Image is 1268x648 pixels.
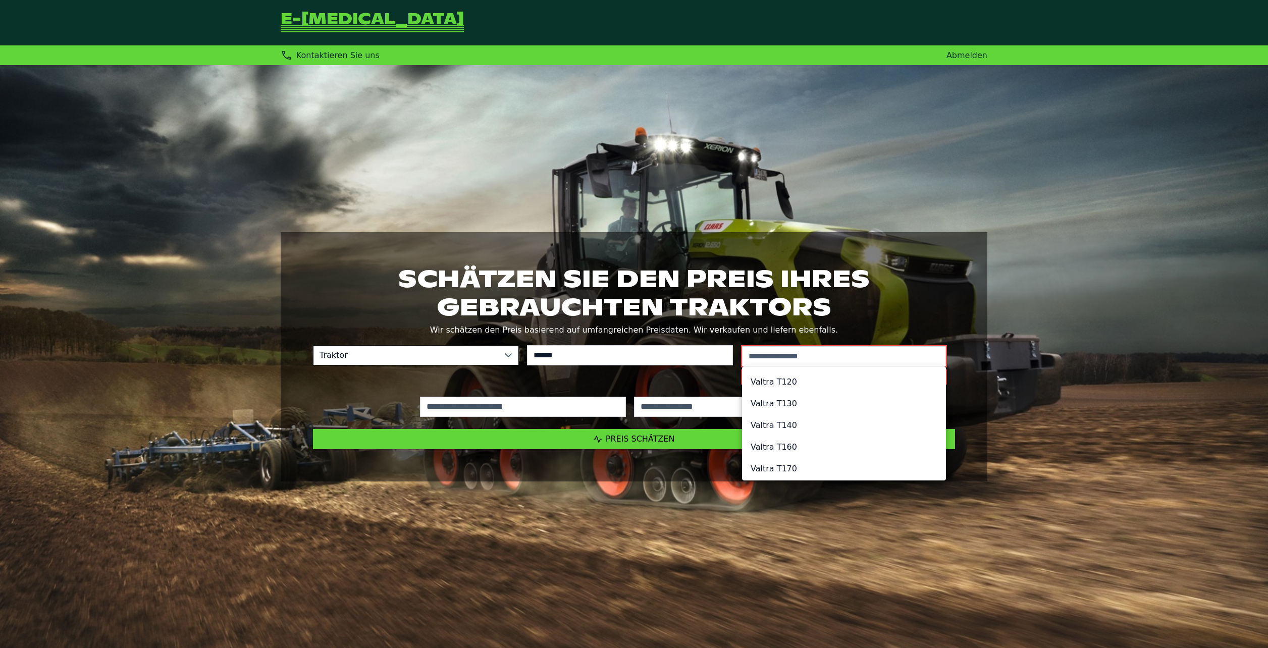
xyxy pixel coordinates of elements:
[743,479,945,501] li: Valtra T180
[946,50,987,60] a: Abmelden
[743,371,945,393] li: Valtra T120
[743,436,945,458] li: Valtra T160
[281,12,464,33] a: Zurück zur Startseite
[313,323,955,337] p: Wir schätzen den Preis basierend auf umfangreichen Preisdaten. Wir verkaufen und liefern ebenfalls.
[743,393,945,414] li: Valtra T130
[296,50,380,60] span: Kontaktieren Sie uns
[743,458,945,479] li: Valtra T170
[313,429,955,449] button: Preis schätzen
[281,49,380,61] div: Kontaktieren Sie uns
[741,369,947,385] small: Bitte wählen Sie ein Modell aus den Vorschlägen
[606,434,675,444] span: Preis schätzen
[743,414,945,436] li: Valtra T140
[313,346,498,365] span: Traktor
[313,264,955,321] h1: Schätzen Sie den Preis Ihres gebrauchten Traktors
